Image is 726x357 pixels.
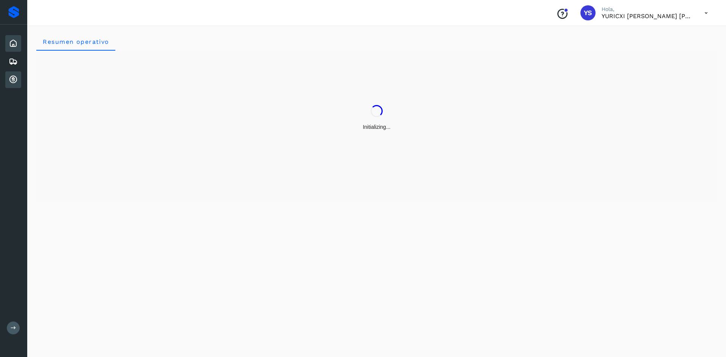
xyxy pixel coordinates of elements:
div: Inicio [5,35,21,52]
p: Hola, [602,6,692,12]
span: Resumen operativo [42,38,109,45]
p: YURICXI SARAHI CANIZALES AMPARO [602,12,692,20]
div: Cuentas por cobrar [5,71,21,88]
div: Embarques [5,53,21,70]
